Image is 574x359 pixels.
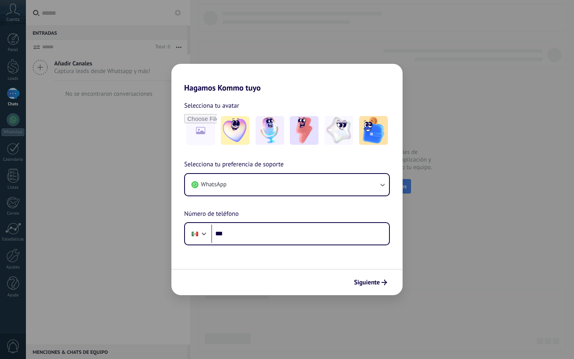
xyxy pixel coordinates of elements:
[171,64,403,93] h2: Hagamos Kommo tuyo
[184,160,284,170] span: Selecciona tu preferencia de soporte
[187,225,202,242] div: Mexico: + 52
[354,280,380,285] span: Siguiente
[350,276,391,289] button: Siguiente
[185,174,389,195] button: WhatsApp
[184,209,239,219] span: Número de teléfono
[324,116,353,145] img: -4.jpeg
[256,116,284,145] img: -2.jpeg
[201,181,226,189] span: WhatsApp
[221,116,250,145] img: -1.jpeg
[184,101,239,111] span: Selecciona tu avatar
[359,116,388,145] img: -5.jpeg
[290,116,318,145] img: -3.jpeg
